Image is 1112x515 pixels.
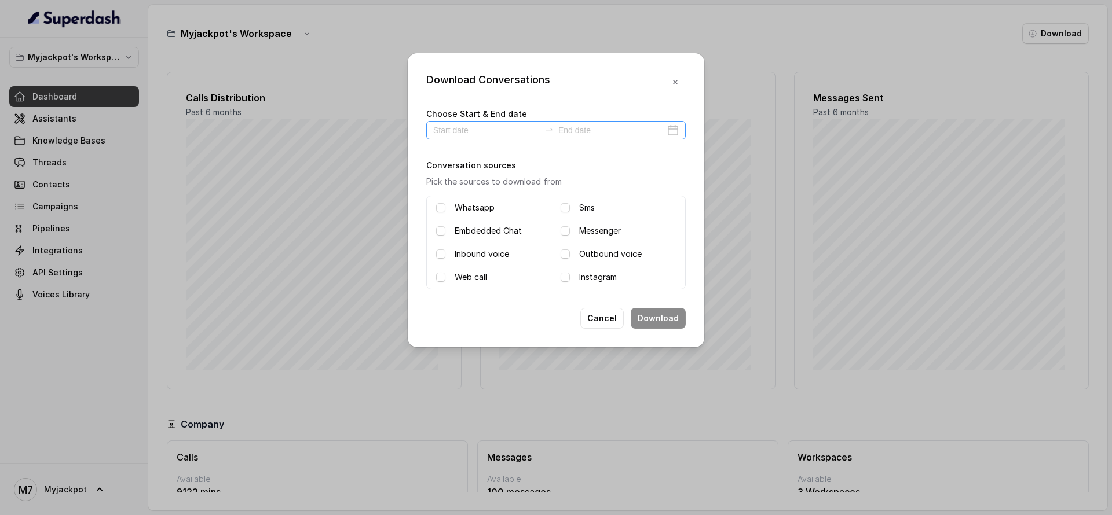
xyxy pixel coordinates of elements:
button: Download [631,308,686,329]
label: Choose Start & End date [426,109,527,119]
input: End date [558,124,665,137]
label: Messenger [579,224,621,238]
label: Outbound voice [579,247,642,261]
label: Whatsapp [455,201,495,215]
label: Web call [455,270,487,284]
label: Inbound voice [455,247,509,261]
label: Embdedded Chat [455,224,522,238]
button: Cancel [580,308,624,329]
span: to [544,124,554,134]
p: Pick the sources to download from [426,175,686,189]
span: swap-right [544,124,554,134]
label: Instagram [579,270,617,284]
label: Sms [579,201,595,215]
div: Download Conversations [426,72,550,93]
input: Start date [433,124,540,137]
label: Conversation sources [426,160,516,170]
